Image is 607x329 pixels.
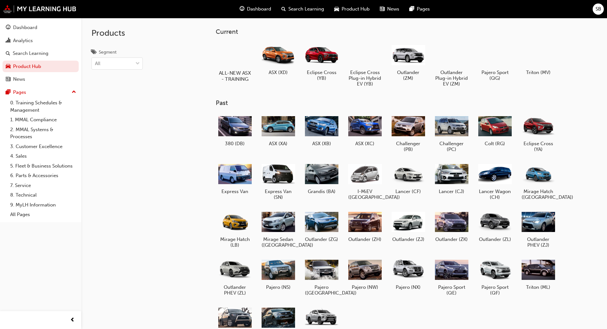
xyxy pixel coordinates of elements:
a: Mirage Hatch ([GEOGRAPHIC_DATA]) [519,160,557,203]
a: Dashboard [3,22,79,34]
a: 2. MMAL Systems & Processes [8,125,79,142]
a: 3. Customer Excellence [8,142,79,152]
span: pages-icon [409,5,414,13]
a: Pajero Sport (QF) [476,256,514,298]
a: Outlander (ZM) [389,41,427,83]
h5: Outlander (ZH) [348,236,382,242]
span: news-icon [380,5,385,13]
a: Outlander PHEV (ZL) [216,256,254,298]
div: Pages [13,89,26,96]
h5: Pajero (NX) [392,284,425,290]
h5: Mirage Hatch ([GEOGRAPHIC_DATA]) [522,189,555,200]
button: Pages [3,86,79,98]
a: Eclipse Cross (YA) [519,112,557,155]
h5: ALL-NEW ASX - TRAINING [217,70,252,82]
h5: Pajero ([GEOGRAPHIC_DATA]) [305,284,338,296]
h2: Products [91,28,143,38]
a: Colt (RG) [476,112,514,149]
img: mmal [3,5,76,13]
h5: Outlander Plug-in Hybrid EV (ZM) [435,70,468,87]
div: News [13,76,25,83]
a: Analytics [3,35,79,47]
h5: 380 (DB) [218,141,252,146]
h5: Mirage Hatch (LB) [218,236,252,248]
h5: ASX (XA) [262,141,295,146]
div: All [95,60,100,67]
a: ASX (XA) [259,112,297,149]
h5: Challenger (PB) [392,141,425,152]
h5: Outlander (ZJ) [392,236,425,242]
span: search-icon [281,5,286,13]
a: Outlander (ZK) [432,208,471,245]
span: news-icon [6,77,11,82]
a: Lancer Wagon (CH) [476,160,514,203]
a: 9. MyLH Information [8,200,79,210]
a: Pajero Sport (QG) [476,41,514,83]
h5: ASX (XB) [305,141,338,146]
span: Search Learning [288,5,324,13]
h5: Eclipse Cross (YB) [305,70,338,81]
span: Pages [417,5,430,13]
h5: Pajero Sport (QG) [478,70,512,81]
h5: Lancer (CF) [392,189,425,194]
a: Express Van (SN) [259,160,297,203]
a: guage-iconDashboard [235,3,276,16]
a: Challenger (PC) [432,112,471,155]
a: Outlander (ZJ) [389,208,427,245]
h5: Mirage Sedan ([GEOGRAPHIC_DATA]) [262,236,295,248]
a: ASX (XC) [346,112,384,149]
div: Dashboard [13,24,37,31]
a: All Pages [8,210,79,220]
a: Challenger (PB) [389,112,427,155]
a: Outlander PHEV (ZJ) [519,208,557,250]
a: ASX (XB) [302,112,341,149]
a: Product Hub [3,61,79,72]
a: Mirage Hatch (LB) [216,208,254,250]
button: SB [593,4,604,15]
a: Mirage Sedan ([GEOGRAPHIC_DATA]) [259,208,297,250]
a: Eclipse Cross (YB) [302,41,341,83]
span: pages-icon [6,90,11,95]
a: 7. Service [8,181,79,191]
div: Segment [99,49,117,56]
a: Outlander (ZG) [302,208,341,245]
h5: Eclipse Cross Plug-in Hybrid EV (YB) [348,70,382,87]
a: Triton (MV) [519,41,557,78]
h5: Lancer (CJ) [435,189,468,194]
h5: Pajero Sport (QF) [478,284,512,296]
a: Outlander (ZL) [476,208,514,245]
a: Search Learning [3,48,79,59]
h5: Pajero Sport (QE) [435,284,468,296]
a: 4. Sales [8,151,79,161]
a: Triton (ML) [519,256,557,293]
span: tags-icon [91,50,96,56]
a: Pajero Sport (QE) [432,256,471,298]
span: SB [596,5,601,13]
span: Product Hub [342,5,370,13]
h3: Current [216,28,578,35]
h5: Outlander PHEV (ZJ) [522,236,555,248]
h5: Pajero (NW) [348,284,382,290]
h5: Pajero (NS) [262,284,295,290]
a: 0. Training Schedules & Management [8,98,79,115]
a: Pajero (NX) [389,256,427,293]
a: 1. MMAL Compliance [8,115,79,125]
a: ASX (XD) [259,41,297,78]
h5: Outlander (ZL) [478,236,512,242]
a: Pajero (NW) [346,256,384,293]
a: car-iconProduct Hub [329,3,375,16]
span: prev-icon [70,316,75,324]
h5: Outlander (ZG) [305,236,338,242]
a: ALL-NEW ASX - TRAINING [216,41,254,83]
h5: Lancer Wagon (CH) [478,189,512,200]
button: DashboardAnalyticsSearch LearningProduct HubNews [3,20,79,86]
span: chart-icon [6,38,11,44]
a: 5. Fleet & Business Solutions [8,161,79,171]
h5: Outlander PHEV (ZL) [218,284,252,296]
a: Lancer (CF) [389,160,427,197]
span: car-icon [334,5,339,13]
a: Grandis (BA) [302,160,341,197]
a: I-MiEV ([GEOGRAPHIC_DATA]) [346,160,384,203]
span: car-icon [6,64,11,70]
